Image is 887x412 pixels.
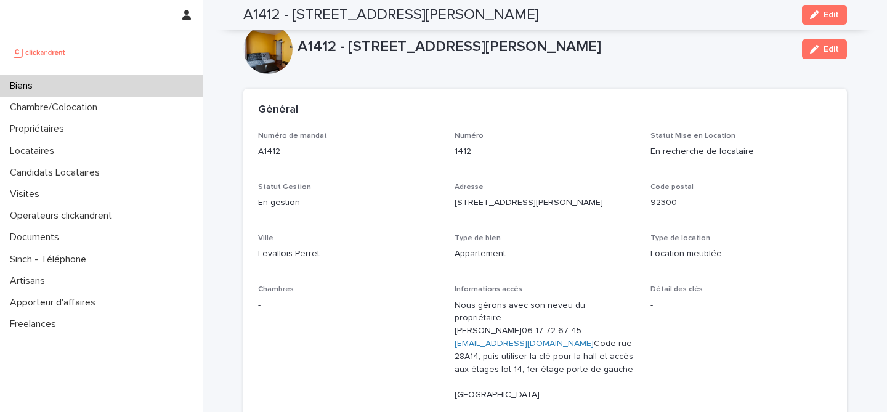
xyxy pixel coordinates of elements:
span: Statut Mise en Location [650,132,735,140]
p: Apporteur d'affaires [5,297,105,309]
p: A1412 [258,145,440,158]
p: Visites [5,188,49,200]
a: [EMAIL_ADDRESS][DOMAIN_NAME] [455,339,594,348]
span: Statut Gestion [258,184,311,191]
ringoverc2c-84e06f14122c: Call with Ringover [522,326,581,335]
span: Type de location [650,235,710,242]
p: Artisans [5,275,55,287]
h2: A1412 - [STREET_ADDRESS][PERSON_NAME] [243,6,539,24]
img: UCB0brd3T0yccxBKYDjQ [10,40,70,65]
p: - [258,299,440,312]
p: En gestion [258,196,440,209]
button: Edit [802,39,847,59]
span: Détail des clés [650,286,703,293]
p: Locataires [5,145,64,157]
p: En recherche de locataire [650,145,832,158]
p: Candidats Locataires [5,167,110,179]
p: Documents [5,232,69,243]
span: Edit [824,45,839,54]
p: Operateurs clickandrent [5,210,122,222]
p: [STREET_ADDRESS][PERSON_NAME] [455,196,636,209]
span: Adresse [455,184,484,191]
span: Numéro [455,132,484,140]
p: Chambre/Colocation [5,102,107,113]
ringoverc2c-number-84e06f14122c: 06 17 72 67 45 [522,326,581,335]
span: Type de bien [455,235,501,242]
h2: Général [258,103,298,117]
p: Biens [5,80,43,92]
ringover-84e06f14122c: Nous gérons avec son neveu du propriétaire. [PERSON_NAME] [455,301,588,336]
p: 92300 [650,196,832,209]
p: 1412 [455,145,636,158]
p: Freelances [5,318,66,330]
p: Propriétaires [5,123,74,135]
p: A1412 - [STREET_ADDRESS][PERSON_NAME] [298,38,792,56]
p: Location meublée [650,248,832,261]
p: Code rue 28A14, puis utiliser la clé pour la hall et accès aux étages lot 14, 1er étage porte de ... [455,299,636,402]
span: Ville [258,235,273,242]
span: Code postal [650,184,694,191]
button: Edit [802,5,847,25]
p: - [650,299,832,312]
span: Edit [824,10,839,19]
span: Numéro de mandat [258,132,327,140]
p: Sinch - Téléphone [5,254,96,265]
span: Chambres [258,286,294,293]
p: Levallois-Perret [258,248,440,261]
span: Informations accès [455,286,522,293]
p: Appartement [455,248,636,261]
